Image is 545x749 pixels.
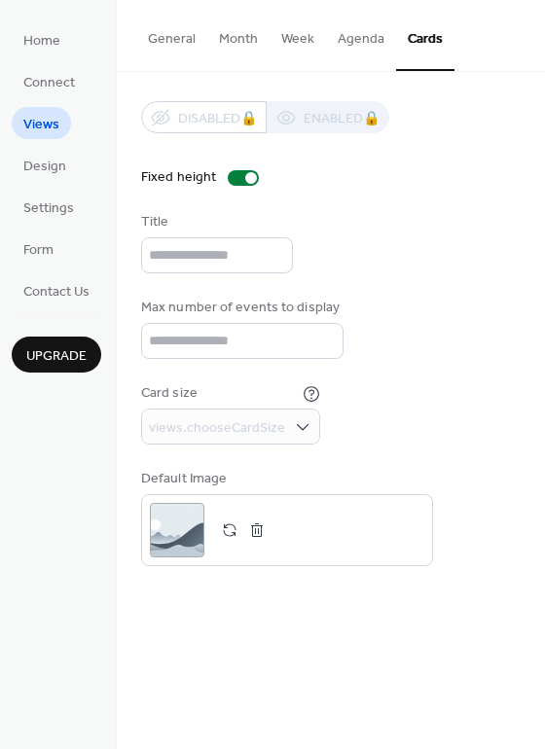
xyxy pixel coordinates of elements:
span: Home [23,31,60,52]
span: Connect [23,73,75,93]
span: Design [23,157,66,177]
div: Max number of events to display [141,298,340,318]
a: Views [12,107,71,139]
a: Design [12,149,78,181]
a: Settings [12,191,86,223]
div: Title [141,212,289,232]
a: Form [12,232,65,265]
button: Upgrade [12,337,101,373]
div: Default Image [141,469,429,489]
span: Settings [23,198,74,219]
a: Home [12,23,72,55]
div: Card size [141,383,299,404]
span: Form [23,240,54,261]
span: Contact Us [23,282,90,303]
span: Views [23,115,59,135]
a: Contact Us [12,274,101,306]
div: ; [150,503,204,557]
a: Connect [12,65,87,97]
div: Fixed height [141,167,216,188]
span: Upgrade [26,346,87,367]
